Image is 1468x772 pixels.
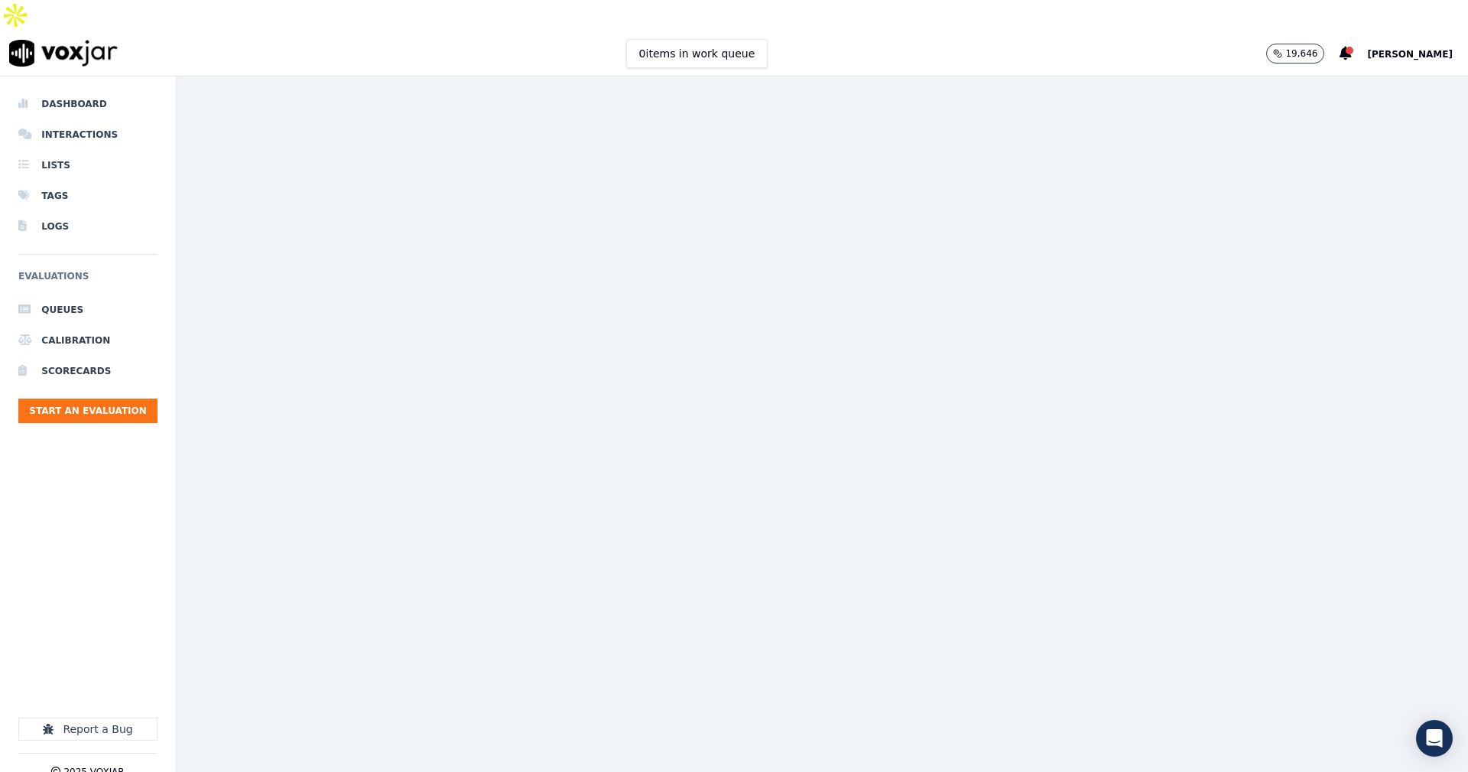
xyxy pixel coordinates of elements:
a: Tags [18,181,158,211]
button: [PERSON_NAME] [1367,44,1468,63]
button: 0items in work queue [626,39,768,68]
button: Report a Bug [18,718,158,741]
button: 19,646 [1266,44,1324,64]
a: Dashboard [18,89,158,119]
a: Scorecards [18,356,158,386]
a: Calibration [18,325,158,356]
button: 19,646 [1266,44,1340,64]
a: Queues [18,295,158,325]
h6: Evaluations [18,267,158,295]
p: 19,646 [1285,47,1317,60]
img: voxjar logo [9,40,118,67]
div: Open Intercom Messenger [1416,720,1453,757]
a: Logs [18,211,158,242]
span: [PERSON_NAME] [1367,49,1453,60]
button: Start an Evaluation [18,399,158,423]
a: Interactions [18,119,158,150]
a: Lists [18,150,158,181]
